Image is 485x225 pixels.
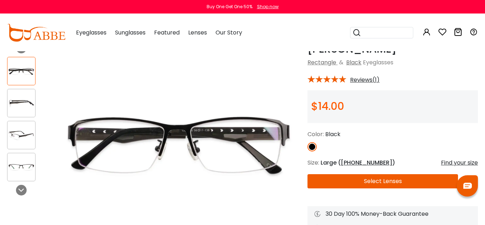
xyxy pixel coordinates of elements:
span: Eyeglasses [76,28,107,37]
img: chat [463,183,472,189]
a: Shop now [254,4,279,10]
img: David Black Metal Eyeglasses , NosePads Frames from ABBE Glasses [7,128,35,142]
button: Select Lenses [307,174,458,188]
img: David Black Metal Eyeglasses , NosePads Frames from ABBE Glasses [7,64,35,78]
span: Lenses [188,28,207,37]
a: Black [346,58,361,66]
div: Buy One Get One 50% [207,4,252,10]
span: Eyeglasses [363,58,393,66]
img: abbeglasses.com [7,24,65,42]
span: Reviews(1) [350,77,380,83]
div: Find your size [441,159,478,167]
span: Size: [307,159,319,167]
img: David Black Metal Eyeglasses , NosePads Frames from ABBE Glasses [7,160,35,174]
span: & [338,58,345,66]
div: 30 Day 100% Money-Back Guarantee [315,210,471,218]
div: Shop now [257,4,279,10]
span: Our Story [216,28,242,37]
h1: [PERSON_NAME] [307,43,478,55]
img: David Black Metal Eyeglasses , NosePads Frames from ABBE Glasses [7,96,35,110]
span: Color: [307,130,324,138]
span: [PHONE_NUMBER] [341,159,392,167]
span: Sunglasses [115,28,146,37]
span: Large ( ) [321,159,395,167]
span: Featured [154,28,180,37]
a: Rectangle [307,58,336,66]
span: Black [325,130,340,138]
span: $14.00 [311,98,344,114]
